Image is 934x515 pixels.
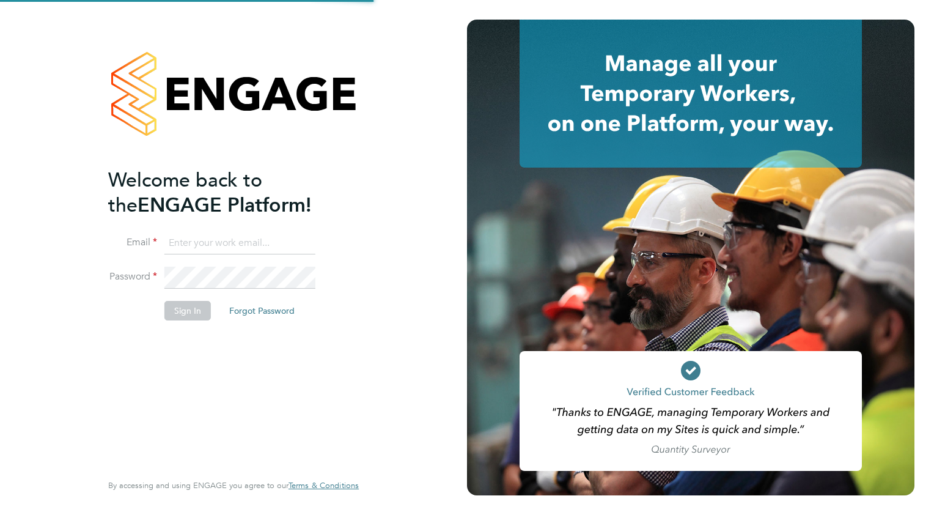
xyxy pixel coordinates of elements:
a: Terms & Conditions [289,481,359,491]
span: Terms & Conditions [289,480,359,491]
label: Email [108,236,157,249]
input: Enter your work email... [164,232,315,254]
span: By accessing and using ENGAGE you agree to our [108,480,359,491]
button: Sign In [164,301,211,320]
label: Password [108,270,157,283]
h2: ENGAGE Platform! [108,168,347,218]
span: Welcome back to the [108,168,262,217]
button: Forgot Password [219,301,304,320]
